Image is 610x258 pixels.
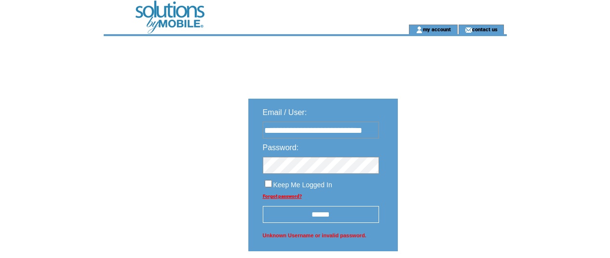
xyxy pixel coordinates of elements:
[465,26,472,34] img: contact_us_icon.gif
[263,108,307,116] span: Email / User:
[263,230,379,241] span: Unknown Username or invalid password.
[416,26,423,34] img: account_icon.gif
[273,181,332,189] span: Keep Me Logged In
[263,143,299,152] span: Password:
[263,193,302,199] a: Forgot password?
[423,26,451,32] a: my account
[472,26,498,32] a: contact us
